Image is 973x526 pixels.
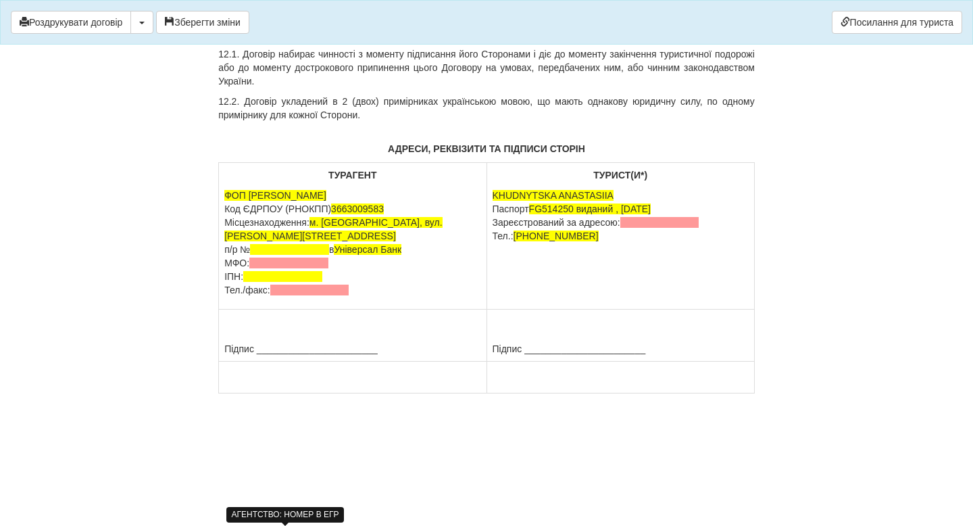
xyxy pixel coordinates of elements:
div: АГЕНТСТВО: НОМЕР В ЕГР [226,507,345,523]
p: ТУРИСТ(И*) [493,168,749,182]
p: АДРЕСИ, РЕКВІЗИТИ ТА ПІДПИСИ СТОРІН [218,142,755,156]
td: Підпис _______________________ [487,310,754,362]
span: 3663009583 [331,204,384,214]
button: Роздрукувати договір [11,11,131,34]
td: Підпис _______________________ [219,310,487,362]
a: Посилання для туриста [832,11,962,34]
p: 12.1. Договір набирає чинності з моменту підписання його Сторонами і діє до моменту закінчення ту... [218,47,755,88]
span: м. [GEOGRAPHIC_DATA], вул. [PERSON_NAME][STREET_ADDRESS] [224,217,442,241]
p: Паспорт Зареєстрований за адресою: Тел.: [493,189,749,243]
p: 12.2. Договір укладений в 2 (двох) примірниках українською мовою, що мають однакову юридичну силу... [218,95,755,122]
span: FG514250 виданий , [DATE] [529,204,651,214]
span: ФОП [PERSON_NAME] [224,190,326,201]
span: KHUDNYTSKA ANASTASIIA [493,190,614,201]
span: Універсал Банк [334,244,401,255]
span: [PHONE_NUMBER] [514,231,599,241]
p: Код ЄДРПОУ (РНОКПП) Місцезнаходження: п/р № в МФО: ІПН: Тел./факс: [224,189,480,297]
button: Зберегти зміни [156,11,249,34]
p: ТУРАГЕНТ [224,168,480,182]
